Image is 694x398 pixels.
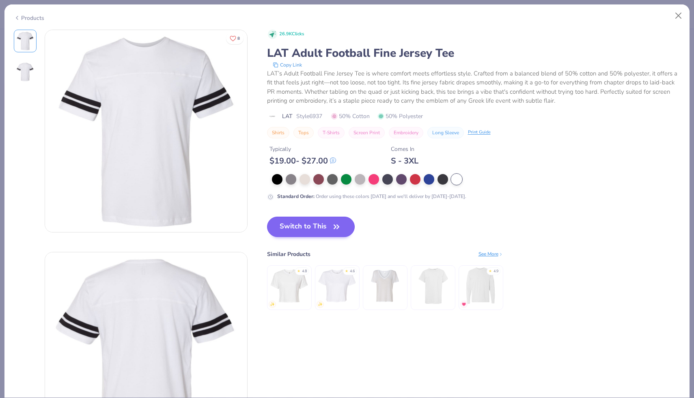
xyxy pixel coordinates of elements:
div: 4.9 [494,269,498,274]
button: Close [671,8,686,24]
span: 8 [237,37,240,41]
img: Front [15,31,35,51]
div: Similar Products [267,250,310,258]
img: Bella + Canvas Women’s Slouchy V-Neck Tee [366,267,404,305]
div: ★ [489,269,492,272]
span: 50% Polyester [378,112,423,120]
span: 50% Cotton [331,112,370,120]
img: Bella + Canvas Ladies' Flowy Cropped T-Shirt [318,267,356,305]
span: LAT [282,112,292,120]
button: Shirts [267,127,289,138]
button: copy to clipboard [270,61,304,69]
strong: Standard Order : [277,193,315,200]
img: newest.gif [318,302,323,307]
img: newest.gif [270,302,275,307]
div: Typically [269,145,336,153]
button: Long Sleeve [427,127,464,138]
button: Switch to This [267,217,355,237]
div: Print Guide [468,129,491,136]
img: Front [45,30,247,232]
img: Comfort Colors Adult Heavyweight RS Long-Sleeve T-Shirt [461,267,500,305]
div: See More [478,250,503,258]
img: Next Level Apparel Ladies' Ideal Crop T-Shirt [270,267,308,305]
button: Embroidery [389,127,423,138]
span: Style 6937 [296,112,322,120]
div: ★ [297,269,300,272]
button: T-Shirts [318,127,345,138]
div: $ 19.00 - $ 27.00 [269,156,336,166]
div: S - 3XL [391,156,418,166]
div: LAT Adult Football Fine Jersey Tee [267,45,681,61]
img: brand logo [267,113,278,120]
div: 4.6 [350,269,355,274]
div: Order using these colors [DATE] and we'll deliver by [DATE]-[DATE]. [277,193,466,200]
div: Comes In [391,145,418,153]
div: ★ [345,269,348,272]
img: Back [15,62,35,82]
div: LAT’s Adult Football Fine Jersey Tee is where comfort meets effortless style. Crafted from a bala... [267,69,681,105]
div: Products [14,14,44,22]
img: MostFav.gif [461,302,466,307]
div: 4.8 [302,269,307,274]
button: Tops [293,127,314,138]
button: Like [226,32,244,44]
img: Comfort Colors Youth Midweight T-Shirt [414,267,452,305]
span: 26.9K Clicks [279,31,304,38]
button: Screen Print [349,127,385,138]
